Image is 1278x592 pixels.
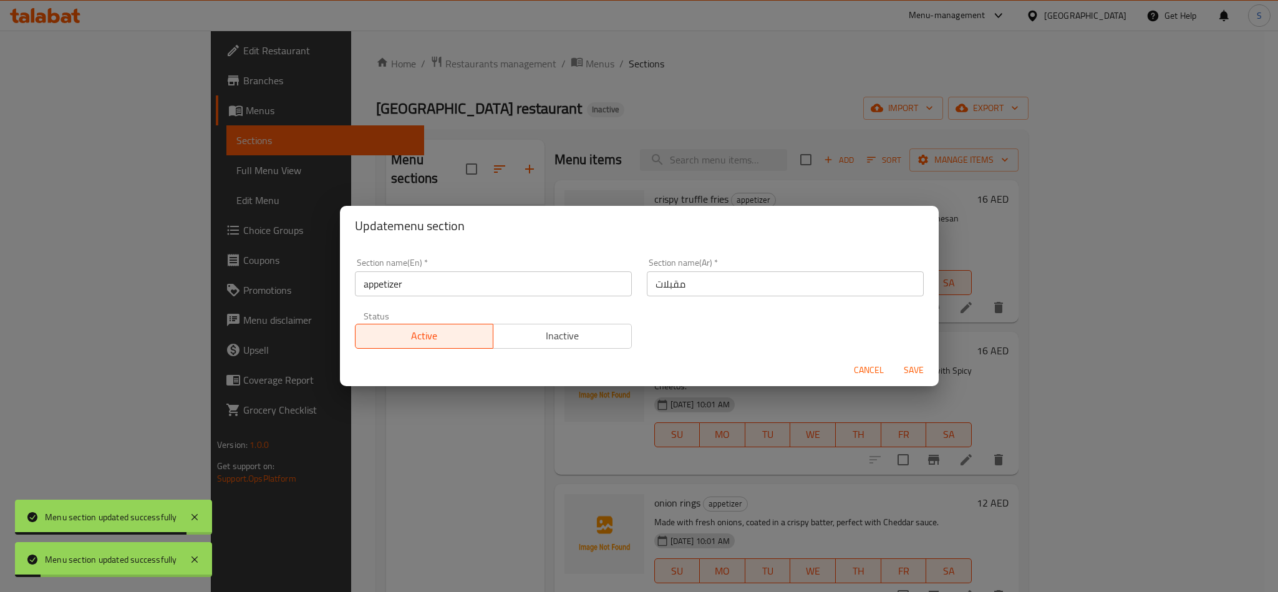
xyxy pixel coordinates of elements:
[899,362,929,378] span: Save
[355,271,632,296] input: Please enter section name(en)
[355,216,924,236] h2: Update menu section
[355,324,494,349] button: Active
[493,324,632,349] button: Inactive
[647,271,924,296] input: Please enter section name(ar)
[498,327,627,345] span: Inactive
[849,359,889,382] button: Cancel
[361,327,489,345] span: Active
[894,359,934,382] button: Save
[854,362,884,378] span: Cancel
[45,510,177,524] div: Menu section updated successfully
[45,553,177,566] div: Menu section updated successfully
